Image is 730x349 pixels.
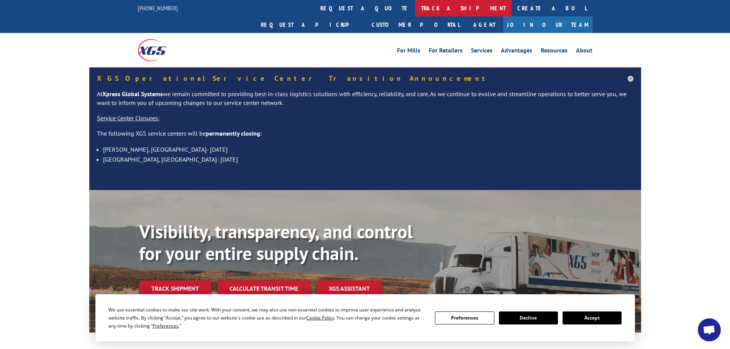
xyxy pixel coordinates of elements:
[501,48,532,56] a: Advantages
[95,294,635,341] div: Cookie Consent Prompt
[541,48,568,56] a: Resources
[138,4,178,12] a: [PHONE_NUMBER]
[97,129,633,144] p: The following XGS service centers will be :
[366,16,466,33] a: Customer Portal
[435,311,494,324] button: Preferences
[97,90,633,114] p: At we remain committed to providing best-in-class logistics solutions with efficiency, reliabilit...
[255,16,366,33] a: Request a pickup
[503,16,592,33] a: Join Our Team
[139,220,413,265] b: Visibility, transparency, and control for your entire supply chain.
[153,323,179,329] span: Preferences
[698,318,721,341] a: Open chat
[103,144,633,154] li: [PERSON_NAME], [GEOGRAPHIC_DATA]- [DATE]
[317,280,382,297] a: XGS ASSISTANT
[563,311,622,324] button: Accept
[97,114,159,122] u: Service Center Closures:
[471,48,492,56] a: Services
[306,315,334,321] span: Cookie Policy
[466,16,503,33] a: Agent
[499,311,558,324] button: Decline
[97,75,633,82] h5: XGS Operational Service Center Transition Announcement
[103,154,633,164] li: [GEOGRAPHIC_DATA], [GEOGRAPHIC_DATA]- [DATE]
[206,129,260,137] strong: permanently closing
[429,48,463,56] a: For Retailers
[102,90,163,98] strong: Xpress Global Systems
[108,306,426,330] div: We use essential cookies to make our site work. With your consent, we may also use non-essential ...
[576,48,592,56] a: About
[217,280,310,297] a: Calculate transit time
[139,280,211,297] a: Track shipment
[397,48,420,56] a: For Mills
